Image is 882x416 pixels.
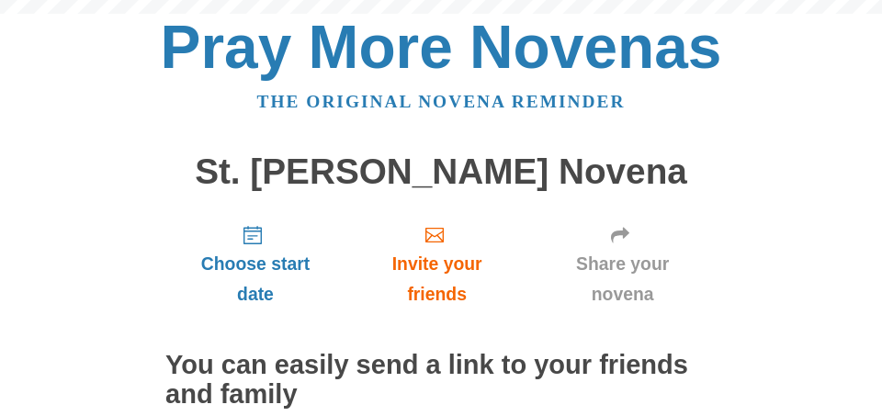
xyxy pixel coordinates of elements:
[257,92,626,111] a: The original novena reminder
[528,209,717,319] a: Share your novena
[345,209,528,319] a: Invite your friends
[165,209,345,319] a: Choose start date
[161,13,722,81] a: Pray More Novenas
[165,351,717,410] h2: You can easily send a link to your friends and family
[184,249,327,309] span: Choose start date
[547,249,698,309] span: Share your novena
[364,249,510,309] span: Invite your friends
[165,152,717,192] h1: St. [PERSON_NAME] Novena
